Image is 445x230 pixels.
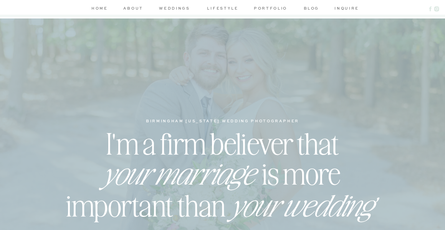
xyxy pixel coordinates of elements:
a: portfolio [253,5,288,13]
a: weddings [157,5,192,13]
a: about [122,5,144,13]
h2: I'm a firm believer that [65,125,380,142]
h1: birmingham [US_STATE] wedding photographer [125,118,321,123]
i: your wedding [228,184,371,223]
h2: important than [66,187,227,217]
h2: is more [262,155,345,171]
a: lifestyle [205,5,240,13]
a: inquire [334,5,356,13]
i: your marriage [100,152,253,192]
a: blog [301,5,322,13]
a: home [90,5,109,13]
